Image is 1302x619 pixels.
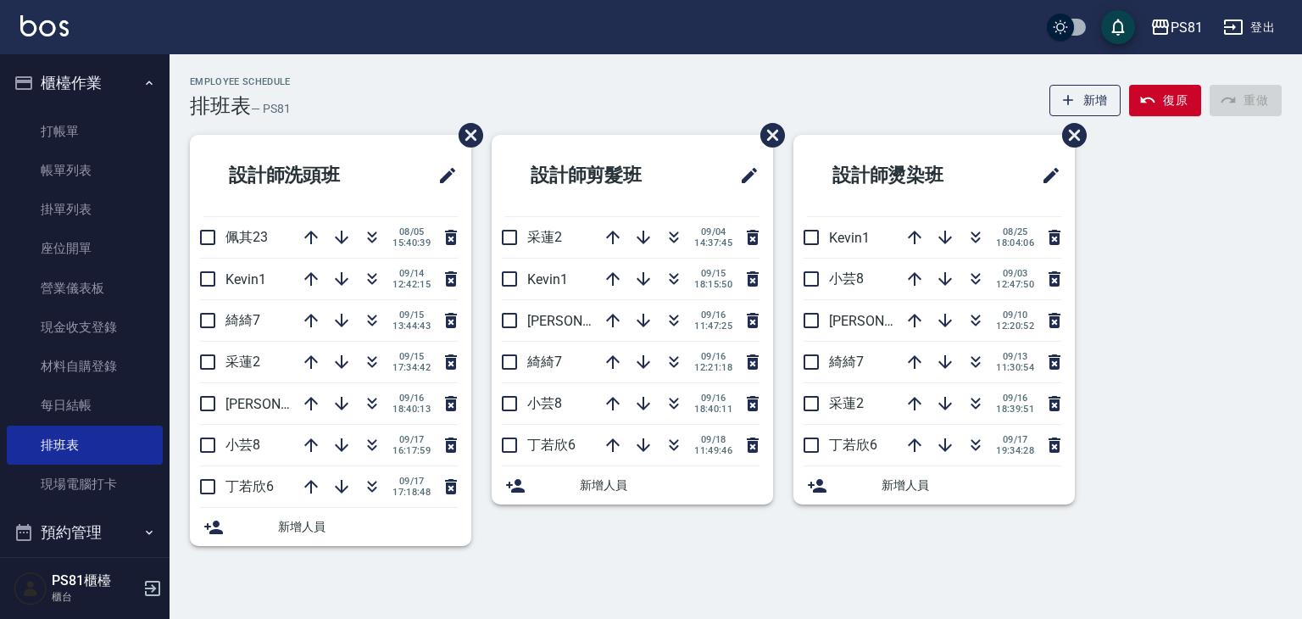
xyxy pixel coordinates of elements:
[694,351,732,362] span: 09/16
[694,237,732,248] span: 14:37:45
[190,76,291,87] h2: Employee Schedule
[1129,85,1201,116] button: 復原
[580,477,759,494] span: 新增人員
[392,487,431,498] span: 17:18:48
[1031,155,1061,196] span: 修改班表的標題
[7,386,163,425] a: 每日結帳
[392,226,431,237] span: 08/05
[1049,85,1121,116] button: 新增
[694,362,732,373] span: 12:21:18
[7,555,163,599] button: 報表及分析
[996,237,1034,248] span: 18:04:06
[7,61,163,105] button: 櫃檯作業
[7,347,163,386] a: 材料自購登錄
[392,351,431,362] span: 09/15
[996,434,1034,445] span: 09/17
[392,362,431,373] span: 17:34:42
[427,155,458,196] span: 修改班表的標題
[52,572,138,589] h5: PS81櫃檯
[1049,110,1089,160] span: 刪除班表
[829,395,864,411] span: 采蓮2
[829,437,877,453] span: 丁若欣6
[694,321,732,332] span: 11:47:25
[190,508,471,546] div: 新增人員
[996,268,1034,279] span: 09/03
[392,434,431,445] span: 09/17
[392,476,431,487] span: 09/17
[203,145,396,206] h2: 設計師洗頭班
[694,404,732,415] span: 18:40:11
[7,190,163,229] a: 掛單列表
[996,351,1034,362] span: 09/13
[225,354,260,370] span: 采蓮2
[996,404,1034,415] span: 18:39:51
[694,309,732,321] span: 09/16
[446,110,486,160] span: 刪除班表
[829,230,870,246] span: Kevin1
[392,309,431,321] span: 09/15
[729,155,759,196] span: 修改班表的標題
[14,572,47,605] img: Person
[996,226,1034,237] span: 08/25
[392,321,431,332] span: 13:44:43
[392,404,431,415] span: 18:40:13
[52,589,138,605] p: 櫃台
[694,445,732,456] span: 11:49:46
[694,279,732,290] span: 18:15:50
[7,229,163,268] a: 座位開單
[392,268,431,279] span: 09/14
[527,395,562,411] span: 小芸8
[20,15,69,36] img: Logo
[505,145,698,206] h2: 設計師剪髮班
[7,465,163,504] a: 現場電腦打卡
[1101,10,1135,44] button: save
[694,434,732,445] span: 09/18
[694,268,732,279] span: 09/15
[392,445,431,456] span: 16:17:59
[190,94,251,118] h3: 排班表
[1216,12,1282,43] button: 登出
[527,271,568,287] span: Kevin1
[7,151,163,190] a: 帳單列表
[829,270,864,287] span: 小芸8
[1143,10,1210,45] button: PS81
[251,100,291,118] h6: — PS81
[996,445,1034,456] span: 19:34:28
[527,354,562,370] span: 綺綺7
[996,279,1034,290] span: 12:47:50
[1171,17,1203,38] div: PS81
[7,308,163,347] a: 現金收支登錄
[829,354,864,370] span: 綺綺7
[225,312,260,328] span: 綺綺7
[7,269,163,308] a: 營業儀表板
[882,477,1061,494] span: 新增人員
[694,393,732,404] span: 09/16
[694,226,732,237] span: 09/04
[225,396,335,412] span: [PERSON_NAME]3
[748,110,787,160] span: 刪除班表
[278,518,458,536] span: 新增人員
[392,279,431,290] span: 12:42:15
[392,237,431,248] span: 15:40:39
[807,145,999,206] h2: 設計師燙染班
[7,510,163,555] button: 預約管理
[829,313,938,329] span: [PERSON_NAME]3
[7,426,163,465] a: 排班表
[225,271,266,287] span: Kevin1
[492,466,773,505] div: 新增人員
[225,437,260,453] span: 小芸8
[527,229,562,245] span: 采蓮2
[225,229,268,245] span: 佩其23
[996,309,1034,321] span: 09/10
[527,313,637,329] span: [PERSON_NAME]3
[225,478,274,494] span: 丁若欣6
[793,466,1075,505] div: 新增人員
[996,321,1034,332] span: 12:20:52
[7,112,163,151] a: 打帳單
[996,393,1034,404] span: 09/16
[392,393,431,404] span: 09/16
[527,437,576,453] span: 丁若欣6
[996,362,1034,373] span: 11:30:54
